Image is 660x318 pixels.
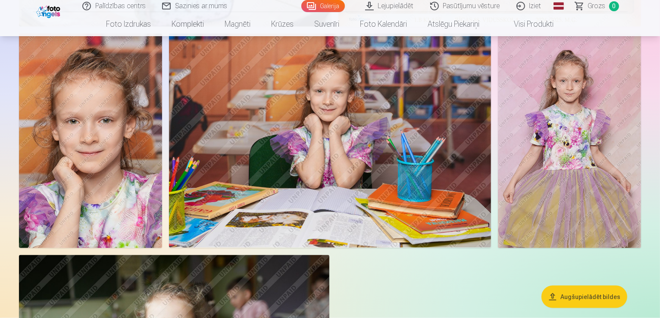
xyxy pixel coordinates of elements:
a: Foto kalendāri [350,12,418,36]
a: Krūzes [261,12,304,36]
img: /fa4 [36,3,63,18]
a: Magnēti [215,12,261,36]
a: Suvenīri [304,12,350,36]
span: Grozs [588,1,606,11]
button: Augšupielādēt bildes [541,285,627,308]
span: 0 [609,1,619,11]
a: Visi produkti [490,12,564,36]
a: Atslēgu piekariņi [418,12,490,36]
a: Komplekti [162,12,215,36]
a: Foto izdrukas [96,12,162,36]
